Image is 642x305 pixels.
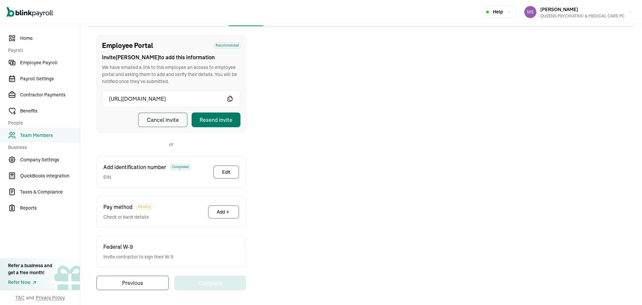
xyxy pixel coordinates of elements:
span: Reports [20,205,80,212]
button: [PERSON_NAME]QUEENS PSYCHIATRIC & MEDICAL CARE PC [522,4,635,20]
div: QUEENS PSYCHIATRIC & MEDICAL CARE PC [540,13,625,19]
span: Company Settings [20,156,80,163]
iframe: Chat Widget [531,233,642,305]
span: Home [20,35,80,42]
span: EIN [103,174,190,181]
div: Previous [122,279,143,287]
span: QuickBooks Integration [20,172,80,179]
button: Complete [174,276,246,290]
span: Check or bank details [103,214,152,221]
button: Resend invite [192,112,240,127]
span: Pending [136,204,152,210]
span: [URL][DOMAIN_NAME] [109,95,227,103]
div: Cancel invite [147,116,179,124]
span: Completed [170,164,190,170]
span: Contractor Payments [20,91,80,98]
button: Cancel invite [138,112,188,127]
div: Resend invite [200,116,232,124]
button: Previous [96,276,169,290]
span: Benefits [20,107,80,115]
button: Edit [213,165,239,179]
span: Federal W-9 [103,243,133,251]
button: Add [208,205,239,219]
span: Employee Payroll [20,59,80,66]
div: Refer a business and get a free month! [8,262,52,276]
span: [PERSON_NAME] [540,6,578,12]
div: Complete [198,279,222,287]
span: Employee Portal [102,41,153,51]
nav: Global [7,2,53,22]
span: Invite contractor to sign their W-9 [103,253,173,260]
span: Taxes & Compliance [20,188,80,196]
p: or [169,141,174,148]
span: T&C [15,294,24,301]
span: Help [493,8,503,15]
span: People [8,120,76,127]
span: Privacy Policy [36,294,65,301]
span: Recommended [214,43,240,49]
span: Pay method [103,203,132,211]
a: Refer Now [8,279,52,286]
span: Invite [PERSON_NAME] to add this information [102,53,240,61]
div: Edit [222,169,230,175]
span: Team Members [20,132,80,139]
span: Add identification number [103,163,166,171]
span: Payroll [8,47,76,54]
button: Help [482,5,517,18]
span: Payroll Settings [20,75,80,82]
div: Add [217,209,230,215]
span: Business [8,144,76,151]
span: We have emailed a link to this employee an access to employee portal and asking them to add and v... [102,64,240,85]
